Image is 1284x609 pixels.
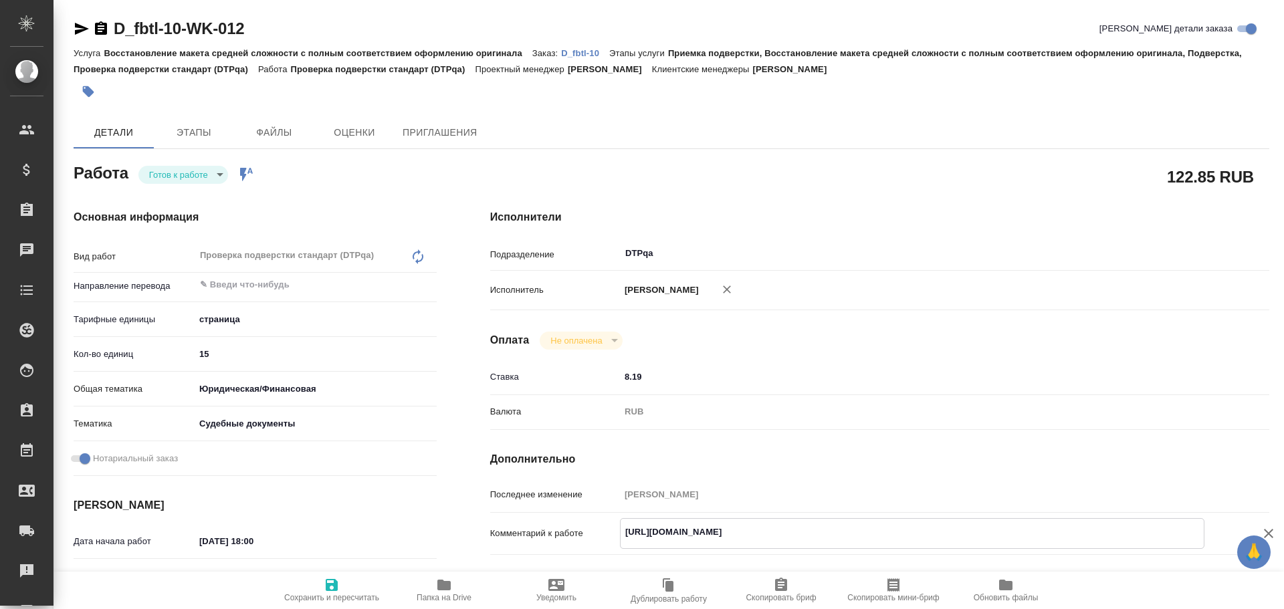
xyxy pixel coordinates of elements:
input: ✎ Введи что-нибудь [620,367,1204,386]
span: Приглашения [403,124,477,141]
p: Направление перевода [74,279,195,293]
input: Пустое поле [620,485,1204,504]
p: Работа [258,64,291,74]
span: Дублировать работу [631,594,707,604]
a: D_fbtl-10-WK-012 [114,19,245,37]
p: [PERSON_NAME] [620,283,699,297]
span: Сохранить и пересчитать [284,593,379,602]
h2: Работа [74,160,128,184]
span: 🙏 [1243,538,1265,566]
input: ✎ Введи что-нибудь [199,277,388,293]
p: [PERSON_NAME] [568,64,652,74]
p: D_fbtl-10 [561,48,609,58]
p: Заказ: [532,48,561,58]
span: Уведомить [536,593,576,602]
p: Исполнитель [490,283,620,297]
p: Комментарий к работе [490,527,620,540]
button: Уведомить [500,572,613,609]
p: Последнее изменение [490,488,620,501]
span: Нотариальный заказ [93,452,178,465]
button: Скопировать ссылку [93,21,109,37]
h4: Дополнительно [490,451,1269,467]
span: Скопировать мини-бриф [847,593,939,602]
p: Подразделение [490,248,620,261]
button: Скопировать ссылку для ЯМессенджера [74,21,90,37]
button: Open [429,283,432,286]
button: Удалить исполнителя [712,275,742,304]
a: D_fbtl-10 [561,47,609,58]
h2: 122.85 RUB [1167,165,1254,188]
p: Проектный менеджер [475,64,567,74]
p: Услуга [74,48,104,58]
p: Общая тематика [74,382,195,396]
button: Обновить файлы [950,572,1062,609]
span: Этапы [162,124,226,141]
button: Сохранить и пересчитать [276,572,388,609]
p: Кол-во единиц [74,348,195,361]
p: Этапы услуги [609,48,668,58]
div: RUB [620,400,1204,423]
input: Пустое поле [195,570,312,589]
div: Судебные документы [195,412,437,435]
div: Готов к работе [540,332,622,350]
p: Клиентские менеджеры [652,64,753,74]
p: Ставка [490,370,620,384]
div: страница [195,308,437,331]
button: Open [1197,252,1200,255]
h4: [PERSON_NAME] [74,497,437,513]
button: Папка на Drive [388,572,500,609]
h4: Исполнители [490,209,1269,225]
p: Тематика [74,417,195,431]
p: Проверка подверстки стандарт (DTPqa) [291,64,475,74]
button: Готов к работе [145,169,212,180]
p: Тарифные единицы [74,313,195,326]
p: Восстановление макета средней сложности с полным соответствием оформлению оригинала [104,48,532,58]
button: Скопировать бриф [725,572,837,609]
p: Дата начала работ [74,535,195,548]
span: Файлы [242,124,306,141]
span: Обновить файлы [974,593,1039,602]
span: [PERSON_NAME] детали заказа [1099,22,1233,35]
p: Вид работ [74,250,195,263]
button: Добавить тэг [74,77,103,106]
span: Папка на Drive [417,593,471,602]
button: 🙏 [1237,535,1271,569]
h4: Оплата [490,332,530,348]
span: Скопировать бриф [746,593,816,602]
h4: Основная информация [74,209,437,225]
div: Готов к работе [138,166,228,184]
span: Оценки [322,124,387,141]
p: [PERSON_NAME] [753,64,837,74]
input: ✎ Введи что-нибудь [195,344,437,364]
button: Дублировать работу [613,572,725,609]
input: ✎ Введи что-нибудь [195,531,312,551]
button: Скопировать мини-бриф [837,572,950,609]
p: Валюта [490,405,620,418]
span: Детали [82,124,146,141]
textarea: [URL][DOMAIN_NAME] [621,521,1204,543]
div: Юридическая/Финансовая [195,378,437,400]
button: Не оплачена [546,335,606,346]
